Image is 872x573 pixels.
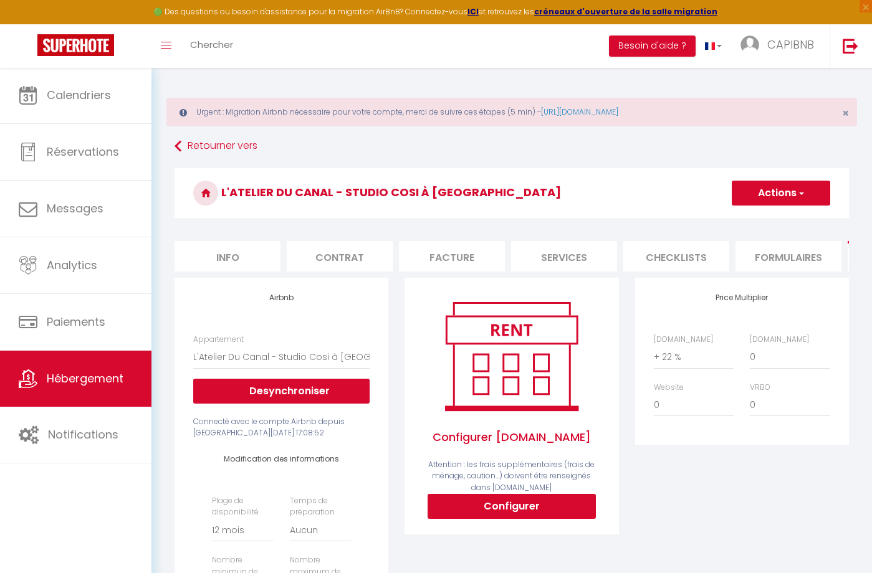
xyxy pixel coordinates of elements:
[193,293,370,302] h4: Airbnb
[732,181,830,206] button: Actions
[423,416,600,458] span: Configurer [DOMAIN_NAME]
[47,257,97,273] span: Analytics
[740,36,759,54] img: ...
[175,241,280,272] li: Info
[428,459,595,493] span: Attention : les frais supplémentaires (frais de ménage, caution...) doivent être renseignés dans ...
[47,201,103,216] span: Messages
[428,494,596,519] button: Configurer
[432,296,591,416] img: rent.png
[654,382,684,394] label: Website
[534,6,717,17] a: créneaux d'ouverture de la salle migration
[193,334,244,346] label: Appartement
[175,168,849,218] h3: L'Atelier Du Canal - Studio Cosi à [GEOGRAPHIC_DATA]
[166,98,857,126] div: Urgent : Migration Airbnb nécessaire pour votre compte, merci de suivre ces étapes (5 min) -
[47,87,111,103] span: Calendriers
[287,241,393,272] li: Contrat
[190,38,233,51] span: Chercher
[843,38,858,54] img: logout
[731,24,830,68] a: ... CAPIBNB
[842,105,849,121] span: ×
[193,379,370,404] button: Desynchroniser
[623,241,729,272] li: Checklists
[750,382,770,394] label: VRBO
[654,334,713,346] label: [DOMAIN_NAME]
[735,241,841,272] li: Formulaires
[467,6,479,17] a: ICI
[47,371,123,386] span: Hébergement
[511,241,617,272] li: Services
[212,455,351,463] h4: Modification des informations
[47,314,105,329] span: Paiements
[181,24,242,68] a: Chercher
[609,36,696,57] button: Besoin d'aide ?
[175,135,849,158] a: Retourner vers
[541,107,618,117] a: [URL][DOMAIN_NAME]
[37,34,114,56] img: Super Booking
[750,334,809,346] label: [DOMAIN_NAME]
[47,144,119,159] span: Réservations
[654,293,830,302] h4: Price Multiplier
[193,416,370,440] div: Connecté avec le compte Airbnb depuis [GEOGRAPHIC_DATA][DATE] 17:08:52
[48,427,118,442] span: Notifications
[842,108,849,119] button: Close
[212,495,273,519] label: Plage de disponibilité
[767,37,814,52] span: CAPIBNB
[290,495,351,519] label: Temps de préparation
[399,241,505,272] li: Facture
